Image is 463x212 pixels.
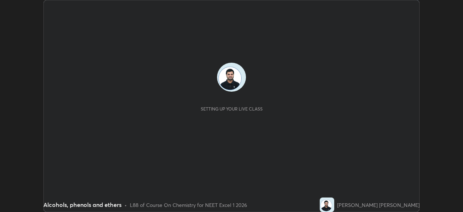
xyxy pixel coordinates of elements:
[320,198,334,212] img: 9bacbe2b33384c509b0da76cea644c4d.jpg
[43,200,122,209] div: Alcohols, phenols and ethers
[124,201,127,209] div: •
[217,63,246,92] img: 9bacbe2b33384c509b0da76cea644c4d.jpg
[130,201,247,209] div: L88 of Course On Chemistry for NEET Excel 1 2026
[201,106,263,112] div: Setting up your live class
[337,201,420,209] div: [PERSON_NAME] [PERSON_NAME]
